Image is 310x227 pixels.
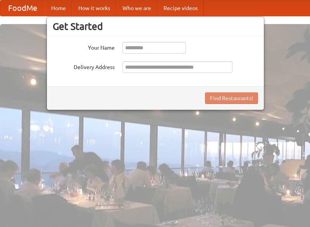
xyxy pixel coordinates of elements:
a: FoodMe [0,0,45,16]
a: Recipe videos [157,0,204,16]
a: How it works [72,0,116,16]
a: Home [45,0,72,16]
label: Delivery Address [53,61,115,71]
button: Find Restaurants! [205,92,258,104]
a: Who we are [116,0,157,16]
label: Your Name [53,42,115,52]
h3: Get Started [53,21,258,32]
